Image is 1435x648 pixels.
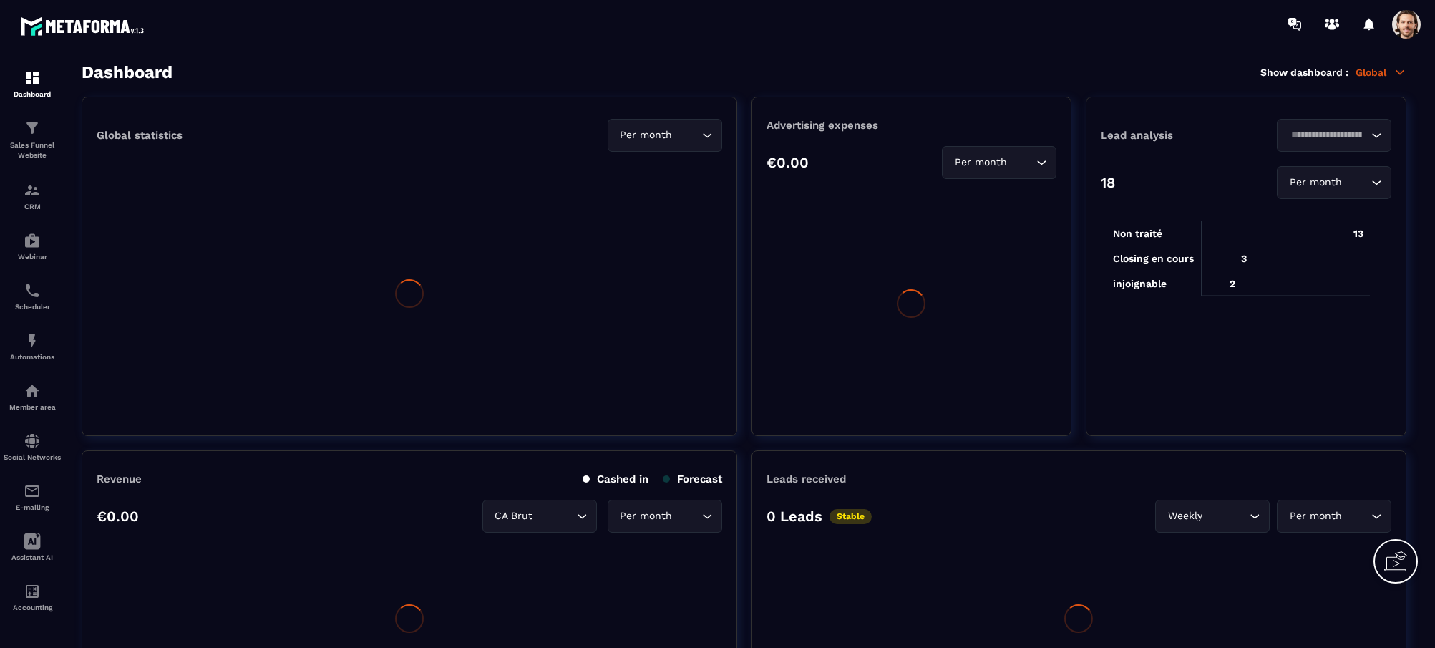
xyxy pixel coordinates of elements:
[492,508,536,524] span: CA Brut
[767,508,822,525] p: 0 Leads
[1345,508,1368,524] input: Search for option
[1286,127,1368,143] input: Search for option
[608,119,722,152] div: Search for option
[608,500,722,533] div: Search for option
[1277,119,1391,152] div: Search for option
[676,508,699,524] input: Search for option
[4,553,61,561] p: Assistant AI
[1101,174,1115,191] p: 18
[1356,66,1406,79] p: Global
[24,120,41,137] img: formation
[767,119,1056,132] p: Advertising expenses
[4,353,61,361] p: Automations
[24,232,41,249] img: automations
[1113,228,1162,239] tspan: Non traité
[24,382,41,400] img: automations
[4,171,61,221] a: formationformationCRM
[767,473,846,485] p: Leads received
[4,90,61,98] p: Dashboard
[1205,508,1246,524] input: Search for option
[4,422,61,472] a: social-networksocial-networkSocial Networks
[4,109,61,171] a: formationformationSales Funnel Website
[942,146,1056,179] div: Search for option
[1113,253,1194,265] tspan: Closing en cours
[97,508,139,525] p: €0.00
[4,522,61,572] a: Assistant AI
[1164,508,1205,524] span: Weekly
[676,127,699,143] input: Search for option
[24,483,41,500] img: email
[4,253,61,261] p: Webinar
[4,572,61,622] a: accountantaccountantAccounting
[4,472,61,522] a: emailemailE-mailing
[4,221,61,271] a: automationsautomationsWebinar
[4,604,61,611] p: Accounting
[1010,155,1033,170] input: Search for option
[4,303,61,311] p: Scheduler
[4,453,61,461] p: Social Networks
[24,69,41,87] img: formation
[82,62,172,82] h3: Dashboard
[24,432,41,450] img: social-network
[24,332,41,349] img: automations
[4,59,61,109] a: formationformationDashboard
[1260,67,1348,78] p: Show dashboard :
[4,372,61,422] a: automationsautomationsMember area
[20,13,149,39] img: logo
[4,403,61,411] p: Member area
[617,508,676,524] span: Per month
[1286,508,1345,524] span: Per month
[1286,175,1345,190] span: Per month
[1277,500,1391,533] div: Search for option
[951,155,1010,170] span: Per month
[4,271,61,321] a: schedulerschedulerScheduler
[1101,129,1246,142] p: Lead analysis
[4,203,61,211] p: CRM
[1155,500,1270,533] div: Search for option
[97,473,142,485] p: Revenue
[4,503,61,511] p: E-mailing
[24,182,41,199] img: formation
[1113,278,1167,290] tspan: injoignable
[617,127,676,143] span: Per month
[97,129,183,142] p: Global statistics
[24,583,41,600] img: accountant
[4,321,61,372] a: automationsautomationsAutomations
[830,509,872,524] p: Stable
[1277,166,1391,199] div: Search for option
[663,473,722,485] p: Forecast
[482,500,597,533] div: Search for option
[1345,175,1368,190] input: Search for option
[536,508,573,524] input: Search for option
[767,154,809,171] p: €0.00
[24,282,41,299] img: scheduler
[583,473,648,485] p: Cashed in
[4,140,61,160] p: Sales Funnel Website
